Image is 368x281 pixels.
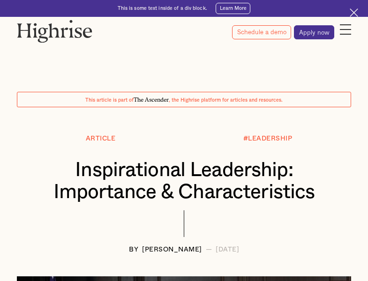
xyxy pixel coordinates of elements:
div: #LEADERSHIP [243,135,293,142]
img: Cross icon [350,8,358,17]
span: This article is part of [85,98,134,103]
a: Apply now [294,25,334,39]
img: Highrise logo [17,20,92,43]
div: [PERSON_NAME] [142,246,202,253]
div: [DATE] [216,246,239,253]
div: Article [86,135,116,142]
a: Schedule a demo [232,25,291,39]
h1: Inspirational Leadership: Importance & Characteristics [31,159,337,203]
span: The Ascender [134,95,169,102]
div: — [206,246,212,253]
div: BY [129,246,138,253]
a: Learn More [216,3,251,14]
div: This is some text inside of a div block. [118,5,207,12]
span: , the Highrise platform for articles and resources. [169,98,283,103]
